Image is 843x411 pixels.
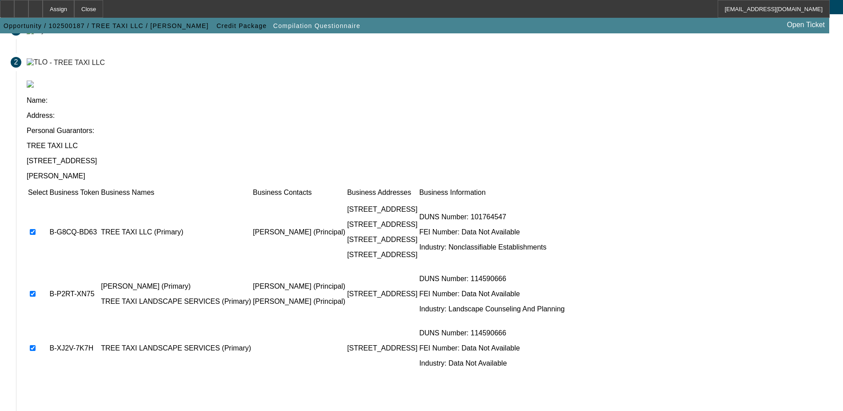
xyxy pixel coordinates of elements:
[252,188,346,197] td: Business Contacts
[253,228,345,236] p: [PERSON_NAME] (Principal)
[27,112,832,120] p: Address:
[347,221,417,229] p: [STREET_ADDRESS]
[419,243,564,251] p: Industry: Nonclassifiable Establishments
[101,298,251,306] p: TREE TAXI LANDSCAPE SERVICES (Primary)
[27,172,832,180] p: [PERSON_NAME]
[49,188,100,197] td: Business Token
[419,329,564,337] p: DUNS Number: 114590666
[273,22,360,29] span: Compilation Questionnaire
[100,188,252,197] td: Business Names
[419,213,564,221] p: DUNS Number: 101764547
[216,22,267,29] span: Credit Package
[419,305,564,313] p: Industry: Landscape Counseling And Planning
[27,157,832,165] p: [STREET_ADDRESS]
[27,81,34,88] img: tlo.png
[347,188,418,197] td: Business Addresses
[27,127,832,135] p: Personal Guarantors:
[101,344,251,352] p: TREE TAXI LANDSCAPE SERVICES (Primary)
[214,18,269,34] button: Credit Package
[271,18,363,34] button: Compilation Questionnaire
[4,22,209,29] span: Opportunity / 102500187 / TREE TAXI LLC / [PERSON_NAME]
[783,17,828,32] a: Open Ticket
[49,267,100,321] td: B-P2RT-XN75
[50,58,105,66] div: - TREE TAXI LLC
[49,322,100,375] td: B-XJ2V-7K7H
[347,344,417,352] p: [STREET_ADDRESS]
[419,359,564,367] p: Industry: Data Not Available
[419,188,565,197] td: Business Information
[101,282,251,290] p: [PERSON_NAME] (Primary)
[347,236,417,244] p: [STREET_ADDRESS]
[14,58,18,66] span: 2
[419,275,564,283] p: DUNS Number: 114590666
[347,251,417,259] p: [STREET_ADDRESS]
[419,228,564,236] p: FEI Number: Data Not Available
[27,58,48,66] img: TLO
[27,97,832,105] p: Name:
[253,298,345,306] p: [PERSON_NAME] (Principal)
[101,228,251,236] p: TREE TAXI LLC (Primary)
[28,188,48,197] td: Select
[27,142,832,150] p: TREE TAXI LLC
[49,198,100,266] td: B-G8CQ-BD63
[347,205,417,214] p: [STREET_ADDRESS]
[419,344,564,352] p: FEI Number: Data Not Available
[419,290,564,298] p: FEI Number: Data Not Available
[253,282,345,290] p: [PERSON_NAME] (Principal)
[347,290,417,298] p: [STREET_ADDRESS]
